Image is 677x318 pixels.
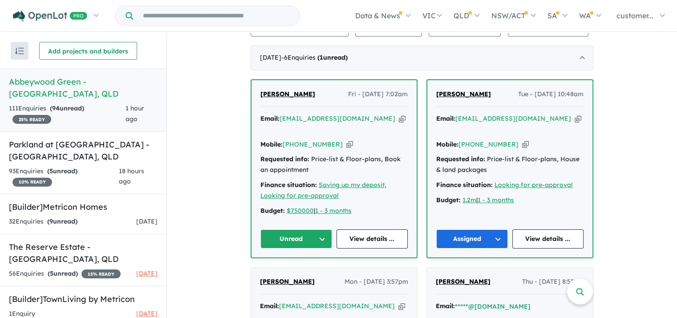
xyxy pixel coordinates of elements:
h5: [Builder] Metricon Homes [9,201,158,213]
a: [PERSON_NAME] [436,277,491,287]
strong: ( unread) [50,104,84,112]
span: [PERSON_NAME] [260,277,315,285]
span: 10 % READY [12,178,52,187]
strong: Budget: [260,207,285,215]
div: 111 Enquir ies [9,103,126,125]
a: Looking for pre-approval [495,181,573,189]
span: 5 [49,167,53,175]
a: 1.2m [462,196,476,204]
div: 32 Enquir ies [9,216,77,227]
a: $750000 [287,207,314,215]
div: | [436,195,584,206]
img: Openlot PRO Logo White [13,11,87,22]
strong: Budget: [436,196,461,204]
h5: The Reserve Estate - [GEOGRAPHIC_DATA] , QLD [9,241,158,265]
strong: Requested info: [436,155,485,163]
span: 1 hour ago [126,104,144,123]
h5: Parkland at [GEOGRAPHIC_DATA] - [GEOGRAPHIC_DATA] , QLD [9,139,158,163]
div: 93 Enquir ies [9,166,119,188]
strong: Email: [260,114,280,122]
strong: ( unread) [47,167,77,175]
a: View details ... [336,229,408,249]
strong: Mobile: [436,140,458,148]
button: Unread [260,229,332,249]
span: 25 % READY [12,115,51,124]
strong: ( unread) [317,53,348,61]
span: [PERSON_NAME] [260,90,315,98]
h5: Abbeywood Green - [GEOGRAPHIC_DATA] , QLD [9,76,158,100]
strong: Requested info: [260,155,309,163]
span: [PERSON_NAME] [436,90,491,98]
a: 1 - 3 months [315,207,352,215]
span: Tue - [DATE] 10:48am [518,89,584,100]
span: 9 [49,217,53,225]
span: 18 hours ago [119,167,144,186]
button: Copy [522,140,529,149]
span: - 6 Enquir ies [281,53,348,61]
a: Saving up my deposit, Looking for pre-approval [260,181,386,200]
strong: Email: [436,302,455,310]
span: Fri - [DATE] 7:02am [348,89,408,100]
strong: ( unread) [48,269,78,277]
strong: Email: [260,302,279,310]
div: | [260,206,408,216]
a: View details ... [512,229,584,249]
span: [DATE] [136,269,158,277]
button: Copy [575,114,581,123]
span: Thu - [DATE] 8:52am [522,277,584,287]
div: 56 Enquir ies [9,269,121,279]
strong: Finance situation: [260,181,317,189]
span: 1 [320,53,323,61]
span: [PERSON_NAME] [436,277,491,285]
div: Price-list & Floor-plans, House & land packages [436,154,584,175]
button: Assigned [436,229,508,249]
button: Add projects and builders [39,42,137,60]
img: sort.svg [15,48,24,54]
span: 5 [50,269,53,277]
span: [DATE] [136,217,158,225]
a: [PERSON_NAME] [260,89,315,100]
span: [DATE] [136,310,158,318]
button: Copy [398,302,405,311]
span: 94 [52,104,60,112]
a: [EMAIL_ADDRESS][DOMAIN_NAME] [455,114,571,122]
strong: Finance situation: [436,181,493,189]
strong: ( unread) [47,217,77,225]
input: Try estate name, suburb, builder or developer [135,6,298,25]
span: customer... [616,11,653,20]
h5: [Builder] TownLiving by Metricon [9,293,158,305]
a: [EMAIL_ADDRESS][DOMAIN_NAME] [280,114,395,122]
a: [PHONE_NUMBER] [458,140,519,148]
div: [DATE] [251,45,593,70]
span: Mon - [DATE] 3:57pm [345,277,408,287]
strong: Mobile: [260,140,283,148]
a: 1 - 3 months [478,196,514,204]
button: Copy [346,140,353,149]
a: [EMAIL_ADDRESS][DOMAIN_NAME] [279,302,395,310]
strong: Email: [436,114,455,122]
a: [PERSON_NAME] [260,277,315,287]
span: 15 % READY [81,269,121,278]
button: Copy [399,114,405,123]
a: [PHONE_NUMBER] [283,140,343,148]
div: Price-list & Floor-plans, Book an appointment [260,154,408,175]
a: [PERSON_NAME] [436,89,491,100]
